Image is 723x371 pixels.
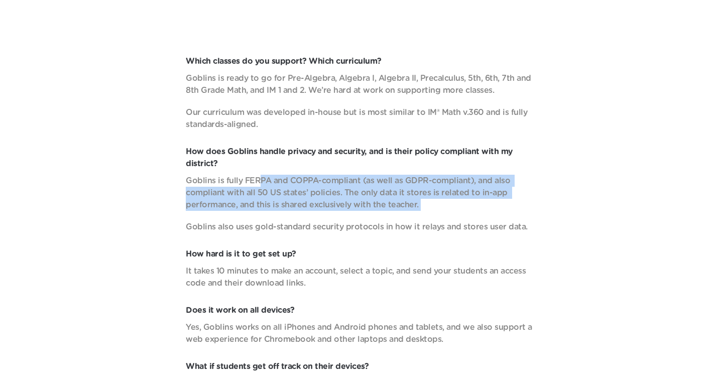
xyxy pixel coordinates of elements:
[186,265,537,289] p: It takes 10 minutes to make an account, select a topic, and send your students an access code and...
[186,55,537,67] p: Which classes do you support? Which curriculum?
[186,304,537,316] p: Does it work on all devices?
[186,72,537,96] p: Goblins is ready to go for Pre-Algebra, Algebra I, Algebra II, Precalculus, 5th, 6th, 7th and 8th...
[186,106,537,131] p: Our curriculum was developed in-house but is most similar to IM® Math v.360 and is fully standard...
[186,146,537,170] p: How does Goblins handle privacy and security, and is their policy compliant with my district?
[186,248,537,260] p: How hard is it to get set up?
[186,175,537,211] p: Goblins is fully FERPA and COPPA-compliant (as well as GDPR-compliant), and also compliant with a...
[186,221,537,233] p: Goblins also uses gold-standard security protocols in how it relays and stores user data.
[186,321,537,345] p: Yes, Goblins works on all iPhones and Android phones and tablets, and we also support a web exper...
